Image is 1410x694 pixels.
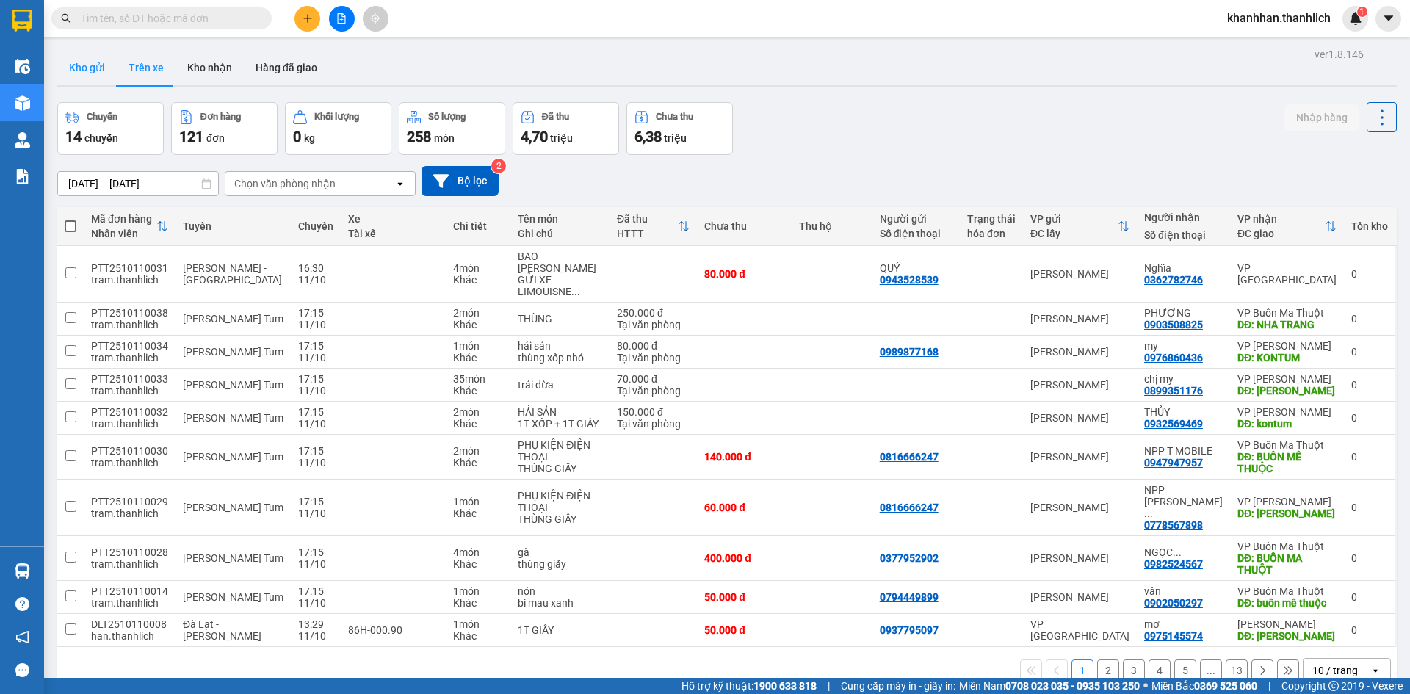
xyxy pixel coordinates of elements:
div: 11/10 [298,319,333,330]
div: 0 [1351,346,1388,358]
span: copyright [1328,681,1339,691]
div: chị my [1144,373,1223,385]
div: han.thanhlich [91,630,168,642]
div: Khác [453,457,504,469]
div: Tên món [518,213,602,225]
div: DĐ: KONTUM [1237,352,1337,364]
div: Số điện thoại [880,228,952,239]
span: ... [571,286,580,297]
button: ... [1200,659,1222,682]
div: Người nhận [1144,212,1223,223]
span: plus [303,13,313,24]
span: triệu [664,132,687,144]
div: 2 món [453,406,504,418]
div: 1 món [453,496,504,507]
div: Nghĩa [1144,262,1223,274]
div: trái dừa [518,379,602,391]
div: 17:15 [298,585,333,597]
div: [PERSON_NAME] [1030,451,1129,463]
div: DĐ: BUÔN MA THUỘT [1237,552,1337,576]
span: | [1268,678,1270,694]
div: 11/10 [298,457,333,469]
div: my [1144,340,1223,352]
div: PHỤ KIỆN ĐIỆN THOẠI [518,490,602,513]
div: 150.000 đ [617,406,690,418]
svg: open [394,178,406,189]
span: 1 [1359,7,1364,17]
span: Miền Bắc [1151,678,1257,694]
b: Lô 6 0607 [GEOGRAPHIC_DATA][PERSON_NAME][GEOGRAPHIC_DATA][PERSON_NAME] [7,81,98,157]
div: 70.000 đ [617,373,690,385]
div: 13:29 [298,618,333,630]
button: 1 [1071,659,1093,682]
div: mơ [1144,618,1223,630]
div: ĐC lấy [1030,228,1118,239]
div: 16:30 [298,262,333,274]
div: tram.thanhlich [91,352,168,364]
img: warehouse-icon [15,563,30,579]
div: Trạng thái [967,213,1016,225]
div: BAO CHỐNG THẤM [518,250,602,274]
div: 0943528539 [880,274,939,286]
img: solution-icon [15,169,30,184]
div: PTT2510110032 [91,406,168,418]
input: Select a date range. [58,172,218,195]
span: kg [304,132,315,144]
div: [PERSON_NAME] [1030,346,1129,358]
div: 2 món [453,307,504,319]
div: tram.thanhlich [91,418,168,430]
div: 11/10 [298,597,333,609]
div: 17:15 [298,445,333,457]
span: [PERSON_NAME] Tum [183,412,283,424]
button: Nhập hàng [1284,104,1359,131]
strong: 0708 023 035 - 0935 103 250 [1005,680,1140,692]
div: 80.000 đ [704,268,784,280]
span: 4,70 [521,128,548,145]
span: 258 [407,128,431,145]
div: 11/10 [298,385,333,397]
div: DĐ: kontum [1237,418,1337,430]
img: logo-vxr [12,10,32,32]
button: Bộ lọc [422,166,499,196]
div: Chưa thu [656,112,693,122]
div: 0976860436 [1144,352,1203,364]
div: QUÝ [880,262,952,274]
div: 0932569469 [1144,418,1203,430]
div: bi mau xanh [518,597,602,609]
div: 4 món [453,546,504,558]
button: Chưa thu6,38 triệu [626,102,733,155]
span: [PERSON_NAME] Tum [183,379,283,391]
div: HẢI SẢN [518,406,602,418]
div: 0 [1351,313,1388,325]
span: notification [15,630,29,644]
div: VP [PERSON_NAME] [1237,406,1337,418]
div: 4 món [453,262,504,274]
div: 250.000 đ [617,307,690,319]
span: [PERSON_NAME] Tum [183,502,283,513]
span: món [434,132,455,144]
div: hải sản [518,340,602,352]
div: 35 món [453,373,504,385]
button: Kho gửi [57,50,117,85]
div: 17:15 [298,373,333,385]
span: ⚪️ [1143,683,1148,689]
div: Chuyến [298,220,333,232]
div: thùng giấy [518,558,602,570]
div: 1 món [453,618,504,630]
div: gà [518,546,602,558]
div: Khác [453,319,504,330]
div: NPP THUẬN PHÁT [1144,484,1223,519]
div: 86H-000.90 [348,624,438,636]
div: Chọn văn phòng nhận [234,176,336,191]
span: ... [1173,546,1182,558]
div: 17:15 [298,340,333,352]
span: triệu [550,132,573,144]
div: Khác [453,385,504,397]
button: aim [363,6,388,32]
div: Thu hộ [799,220,865,232]
button: plus [294,6,320,32]
div: VP nhận [1237,213,1325,225]
span: [PERSON_NAME] Tum [183,591,283,603]
div: 0362782746 [1144,274,1203,286]
span: message [15,663,29,677]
